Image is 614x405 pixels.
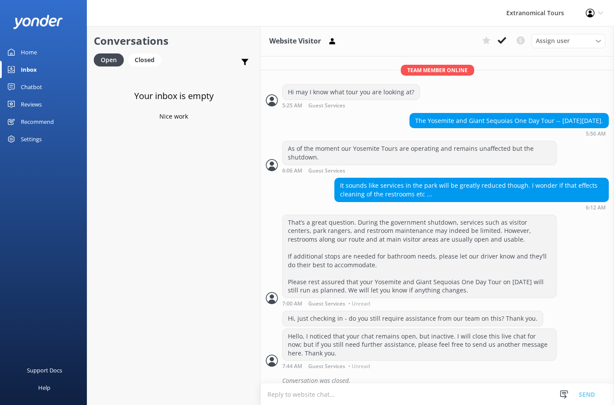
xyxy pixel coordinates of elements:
div: Recommend [21,113,54,130]
span: Team member online [401,65,474,76]
div: Oct 02 2025 06:12am (UTC -07:00) America/Tijuana [334,204,609,210]
strong: 5:56 AM [586,131,606,136]
div: Oct 02 2025 07:44am (UTC -07:00) America/Tijuana [282,363,557,369]
strong: 6:06 AM [282,168,302,174]
span: Assign user [536,36,570,46]
div: Help [38,379,50,396]
strong: 5:25 AM [282,103,302,109]
strong: 6:12 AM [586,205,606,210]
strong: 7:00 AM [282,301,302,306]
div: Open [94,53,124,66]
div: Inbox [21,61,37,78]
div: The Yosemite and Giant Sequoias One Day Tour -- [DATE][DATE]. [410,113,608,128]
div: 2025-10-02T14:44:14.491 [266,373,609,388]
div: Hello, I noticed that your chat remains open, but inactive. I will close this live chat for now; ... [283,329,556,361]
div: Oct 02 2025 06:06am (UTC -07:00) America/Tijuana [282,167,557,174]
div: Conversation was closed. [282,373,609,388]
span: Guest Services [308,301,345,306]
div: Support Docs [27,362,62,379]
span: • Unread [348,364,370,369]
div: Reviews [21,96,42,113]
span: Guest Services [308,103,345,109]
div: Assign User [531,34,605,48]
div: Oct 02 2025 05:56am (UTC -07:00) America/Tijuana [409,130,609,136]
div: It sounds like services in the park will be greatly reduced though. I wonder if that effects clea... [335,178,608,201]
h2: Conversations [94,33,254,49]
div: Chatbot [21,78,42,96]
h3: Website Visitor [269,36,321,47]
a: Open [94,55,128,64]
img: yonder-white-logo.png [13,15,63,29]
span: Guest Services [308,168,345,174]
div: Closed [128,53,161,66]
h3: Your inbox is empty [134,89,214,103]
div: Hi, just checking in - do you still require assistance from our team on this? Thank you. [283,311,543,326]
span: • Unread [348,301,370,306]
p: Nice work [159,112,188,121]
div: That’s a great question. During the government shutdown, services such as visitor centers, park r... [283,215,556,298]
a: Closed [128,55,165,64]
div: Settings [21,130,42,148]
div: Oct 02 2025 05:25am (UTC -07:00) America/Tijuana [282,102,420,109]
div: Hi may I know what tour you are looking at? [283,85,419,100]
span: Guest Services [308,364,345,369]
div: Home [21,43,37,61]
strong: 7:44 AM [282,364,302,369]
div: Oct 02 2025 07:00am (UTC -07:00) America/Tijuana [282,300,557,306]
div: As of the moment our Yosemite Tours are operating and remains unaffected but the shutdown. [283,141,556,164]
